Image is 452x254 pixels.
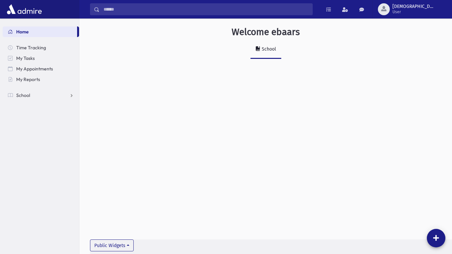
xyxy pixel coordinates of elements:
span: [DEMOGRAPHIC_DATA] [392,4,435,9]
img: AdmirePro [5,3,43,16]
a: School [3,90,79,101]
span: User [392,9,435,15]
a: School [250,40,281,59]
a: My Tasks [3,53,79,63]
span: Home [16,29,29,35]
span: My Reports [16,76,40,82]
div: School [260,46,276,52]
span: My Tasks [16,55,35,61]
a: My Appointments [3,63,79,74]
input: Search [100,3,312,15]
span: Time Tracking [16,45,46,51]
a: Home [3,26,77,37]
h3: Welcome ebaars [232,26,300,38]
a: Time Tracking [3,42,79,53]
button: Public Widgets [90,239,134,251]
span: My Appointments [16,66,53,72]
span: School [16,92,30,98]
a: My Reports [3,74,79,85]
